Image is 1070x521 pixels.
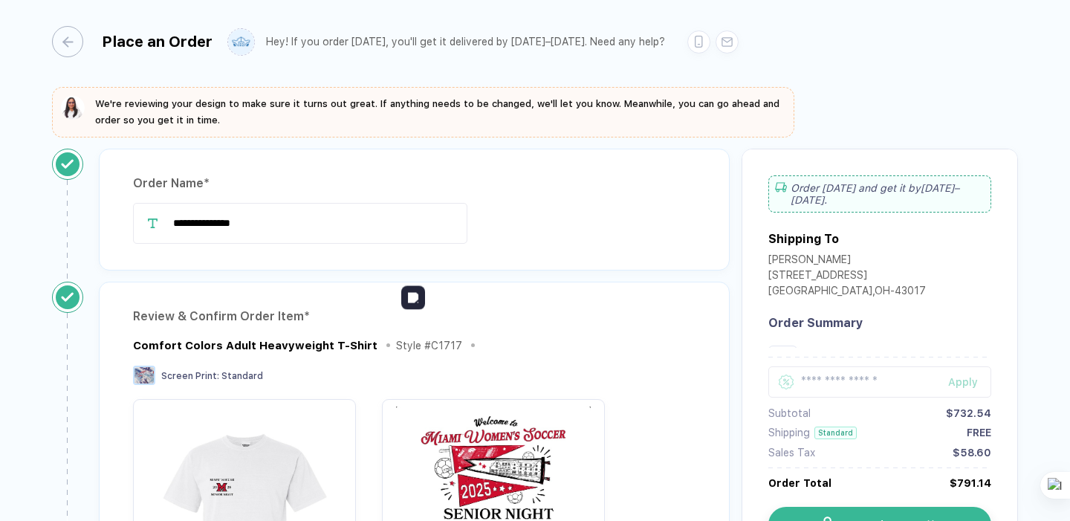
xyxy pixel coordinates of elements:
[95,98,779,126] span: We're reviewing your design to make sure it turns out great. If anything needs to be changed, we'...
[768,269,926,285] div: [STREET_ADDRESS]
[161,371,219,381] span: Screen Print :
[133,366,155,385] img: Screen Print
[266,36,665,48] div: Hey! If you order [DATE], you'll get it delivered by [DATE]–[DATE]. Need any help?
[948,376,991,388] div: Apply
[768,285,926,300] div: [GEOGRAPHIC_DATA] , OH - 43017
[953,447,991,459] div: $58.60
[768,232,839,246] div: Shipping To
[803,346,991,357] div: #C1717
[768,477,831,489] div: Order Total
[61,96,85,120] img: sophie
[102,33,213,51] div: Place an Order
[133,305,695,329] div: Review & Confirm Order Item
[768,427,810,439] div: Shipping
[768,175,991,213] div: Order [DATE] and get it by [DATE]–[DATE] .
[228,29,254,55] img: user profile
[946,407,991,419] div: $732.54
[396,340,462,352] div: Style # C1717
[768,407,811,419] div: Subtotal
[133,339,377,352] div: Comfort Colors Adult Heavyweight T-Shirt
[768,316,991,330] div: Order Summary
[950,477,991,489] div: $791.14
[768,253,926,269] div: [PERSON_NAME]
[930,366,991,398] button: Apply
[814,427,857,439] div: Standard
[133,172,695,195] div: Order Name
[967,427,991,439] div: FREE
[61,96,785,129] button: We're reviewing your design to make sure it turns out great. If anything needs to be changed, we'...
[768,447,815,459] div: Sales Tax
[221,371,263,381] span: Standard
